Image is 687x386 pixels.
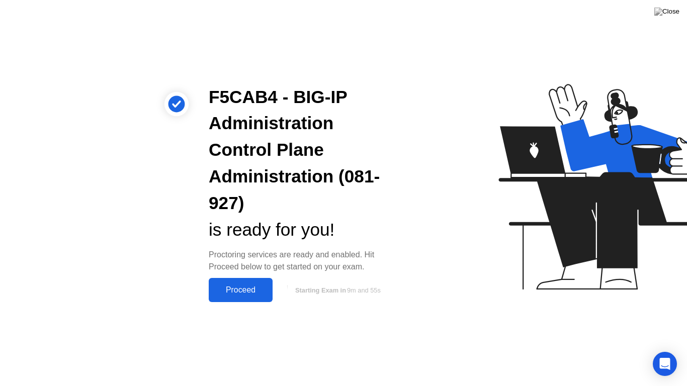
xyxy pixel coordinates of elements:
[209,278,273,302] button: Proceed
[654,8,679,16] img: Close
[209,84,396,217] div: F5CAB4 - BIG-IP Administration Control Plane Administration (081-927)
[347,286,381,294] span: 9m and 55s
[209,249,396,273] div: Proctoring services are ready and enabled. Hit Proceed below to get started on your exam.
[653,352,677,376] div: Open Intercom Messenger
[278,280,396,300] button: Starting Exam in9m and 55s
[212,285,270,295] div: Proceed
[209,217,396,243] div: is ready for you!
